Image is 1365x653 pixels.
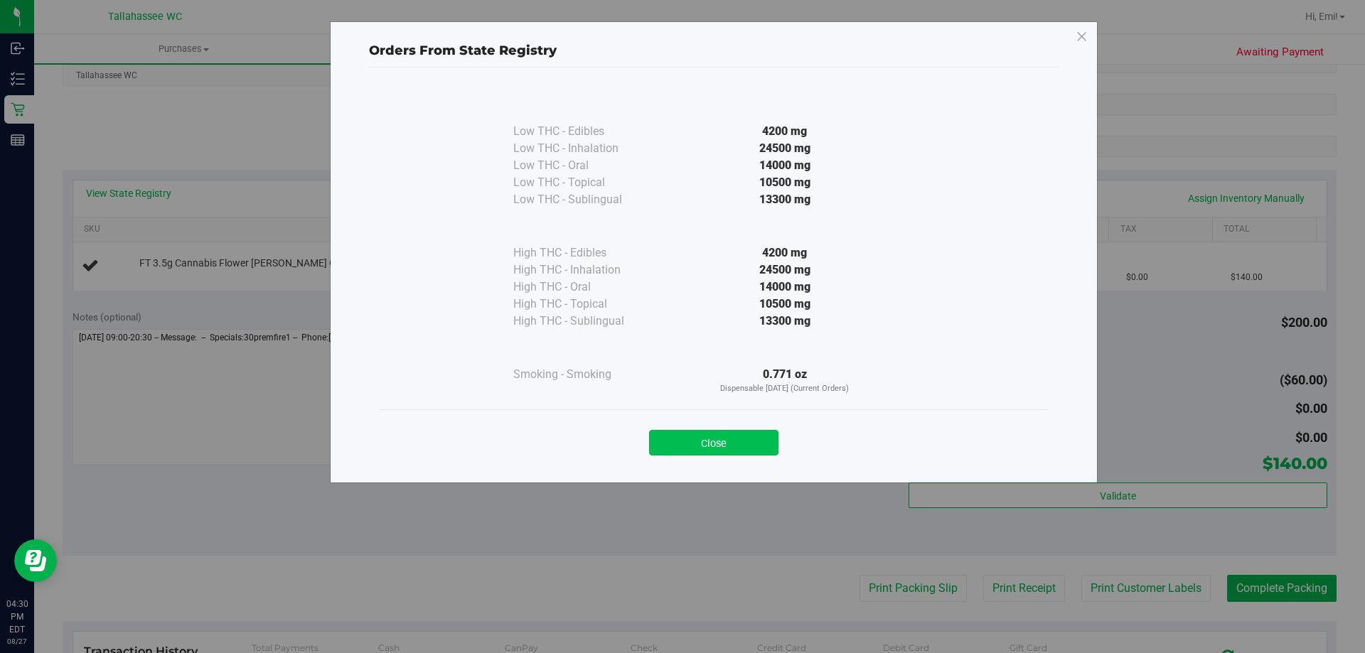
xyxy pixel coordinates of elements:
div: 13300 mg [655,313,914,330]
div: 4200 mg [655,244,914,261]
div: 4200 mg [655,123,914,140]
button: Close [649,430,778,455]
div: 24500 mg [655,140,914,157]
div: Low THC - Inhalation [513,140,655,157]
div: Low THC - Sublingual [513,191,655,208]
div: 14000 mg [655,157,914,174]
div: Low THC - Edibles [513,123,655,140]
div: Low THC - Topical [513,174,655,191]
div: High THC - Sublingual [513,313,655,330]
div: High THC - Edibles [513,244,655,261]
div: 0.771 oz [655,366,914,395]
iframe: Resource center [14,539,57,582]
div: 10500 mg [655,174,914,191]
div: High THC - Inhalation [513,261,655,279]
p: Dispensable [DATE] (Current Orders) [655,383,914,395]
span: Orders From State Registry [369,43,557,58]
div: 24500 mg [655,261,914,279]
div: 13300 mg [655,191,914,208]
div: 14000 mg [655,279,914,296]
div: High THC - Oral [513,279,655,296]
div: 10500 mg [655,296,914,313]
div: Smoking - Smoking [513,366,655,383]
div: Low THC - Oral [513,157,655,174]
div: High THC - Topical [513,296,655,313]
